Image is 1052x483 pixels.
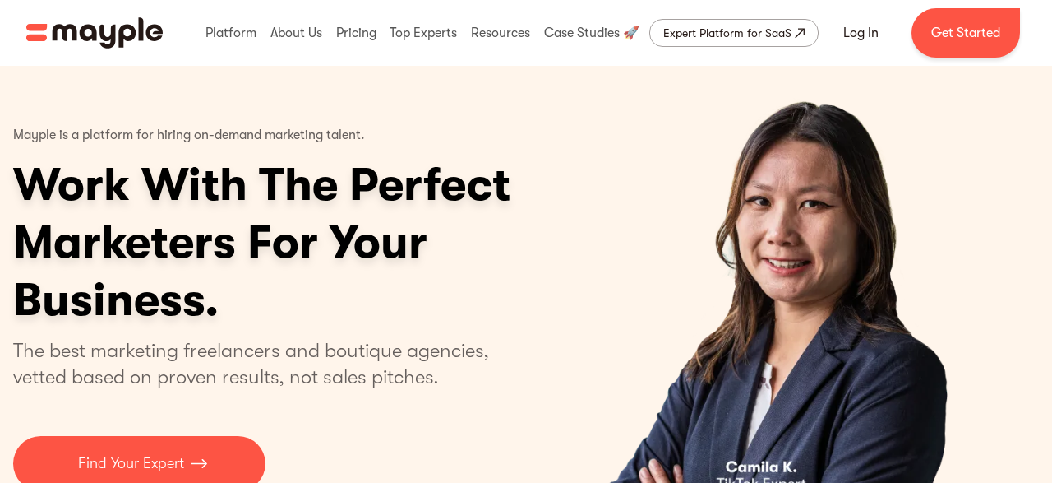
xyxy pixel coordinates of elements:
[385,7,461,59] div: Top Experts
[78,453,184,475] p: Find Your Expert
[13,115,365,156] p: Mayple is a platform for hiring on-demand marketing talent.
[911,8,1020,58] a: Get Started
[201,7,261,59] div: Platform
[26,17,163,49] img: Mayple logo
[467,7,534,59] div: Resources
[663,23,791,43] div: Expert Platform for SaaS
[824,13,898,53] a: Log In
[649,19,819,47] a: Expert Platform for SaaS
[266,7,326,59] div: About Us
[13,337,509,390] p: The best marketing freelancers and boutique agencies, vetted based on proven results, not sales p...
[13,156,638,329] h1: Work With The Perfect Marketers For Your Business.
[332,7,381,59] div: Pricing
[26,17,163,49] a: home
